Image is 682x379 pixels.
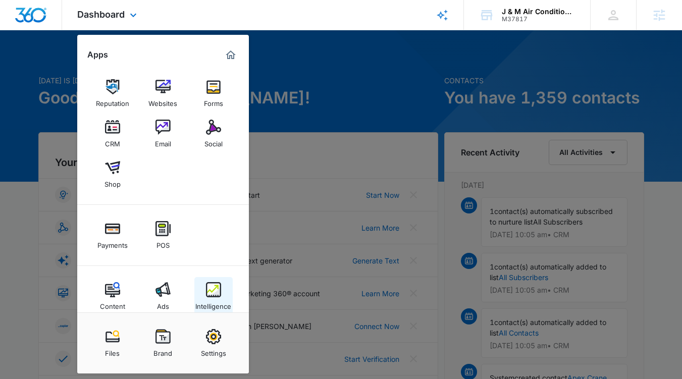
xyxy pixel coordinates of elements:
div: Websites [148,94,177,107]
a: Ads [144,277,182,315]
div: Shop [104,175,121,188]
h2: Apps [87,50,108,60]
div: Brand [153,344,172,357]
a: Settings [194,324,233,362]
a: Brand [144,324,182,362]
a: Social [194,115,233,153]
div: Settings [201,344,226,357]
span: Dashboard [77,9,125,20]
div: Social [204,135,223,148]
div: CRM [105,135,120,148]
a: Files [93,324,132,362]
div: Files [105,344,120,357]
a: Intelligence [194,277,233,315]
a: Email [144,115,182,153]
div: POS [156,236,170,249]
a: Shop [93,155,132,193]
div: Payments [97,236,128,249]
div: Content [100,297,125,310]
a: Payments [93,216,132,254]
a: Forms [194,74,233,113]
div: Forms [204,94,223,107]
a: Websites [144,74,182,113]
div: Ads [157,297,169,310]
a: POS [144,216,182,254]
div: Reputation [96,94,129,107]
div: account name [502,8,575,16]
div: Email [155,135,171,148]
a: Reputation [93,74,132,113]
a: CRM [93,115,132,153]
div: account id [502,16,575,23]
a: Marketing 360® Dashboard [223,47,239,63]
a: Content [93,277,132,315]
div: Intelligence [195,297,231,310]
